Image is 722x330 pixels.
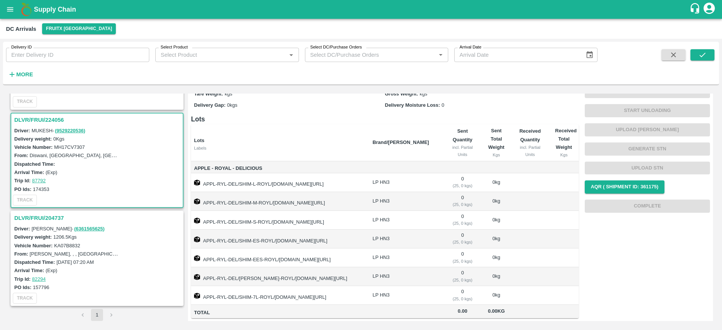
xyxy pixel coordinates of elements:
[191,211,367,230] td: APPL-RYL-DEL/SHIM-S-ROYL/[DOMAIN_NAME][URL]
[191,267,367,286] td: APPL-RYL-DEL/[PERSON_NAME]-ROYL/[DOMAIN_NAME][URL]
[488,151,505,158] div: Kgs
[14,213,182,223] h3: DLVR/FRUI/204737
[367,211,444,230] td: LP HN3
[42,23,116,34] button: Select DC
[191,230,367,248] td: APPL-RYL-DEL/SHIM-ES-ROYL/[DOMAIN_NAME][URL]
[194,309,367,317] span: Total
[367,230,444,248] td: LP HN3
[30,152,209,158] label: Diswani, [GEOGRAPHIC_DATA], [GEOGRAPHIC_DATA] , [GEOGRAPHIC_DATA]
[460,44,481,50] label: Arrival Date
[14,115,182,125] h3: DLVR/FRUI/224056
[30,251,129,257] label: [PERSON_NAME], , , [GEOGRAPHIC_DATA]
[191,286,367,305] td: APPL-RYL-DEL/SHIM-7L-ROYL/[DOMAIN_NAME][URL]
[310,44,362,50] label: Select DC/Purchase Orders
[32,226,105,232] span: [PERSON_NAME] -
[161,44,188,50] label: Select Product
[14,243,53,248] label: Vehicle Number:
[55,128,85,133] a: (9529220536)
[482,230,511,248] td: 0 kg
[14,128,30,133] label: Driver:
[449,144,475,158] div: incl. Partial Units
[555,151,573,158] div: Kgs
[227,102,237,108] span: 0 kgs
[449,239,475,245] div: ( 25, 0 kgs)
[34,4,689,15] a: Supply Chain
[6,68,35,81] button: More
[443,267,481,286] td: 0
[14,178,30,183] label: Trip Id:
[194,145,367,151] div: Labels
[33,186,49,192] label: 174353
[482,267,511,286] td: 0 kg
[53,136,65,142] label: 0 Kgs
[14,251,28,257] label: From:
[6,24,36,34] div: DC Arrivals
[194,180,200,186] img: box
[158,50,284,60] input: Select Product
[46,268,57,273] label: (Exp)
[585,180,664,194] button: AQR ( Shipment Id: 361175)
[482,211,511,230] td: 0 kg
[32,276,46,282] a: 82294
[367,286,444,305] td: LP HN3
[482,286,511,305] td: 0 kg
[482,192,511,211] td: 0 kg
[517,144,543,158] div: incl. Partial Units
[367,267,444,286] td: LP HN3
[191,173,367,192] td: APPL-RYL-DEL/SHIM-L-ROYL/[DOMAIN_NAME][URL]
[385,102,440,108] label: Delivery Moisture Loss:
[194,164,367,173] span: Apple - Royal - Delicious
[519,128,541,142] b: Received Quantity
[225,91,232,97] span: kgs
[449,307,475,316] span: 0.00
[689,3,702,16] div: customer-support
[488,128,504,150] b: Sent Total Weight
[19,2,34,17] img: logo
[443,211,481,230] td: 0
[449,182,475,189] div: ( 25, 0 kgs)
[702,2,716,17] div: account of current user
[436,50,446,60] button: Open
[14,144,53,150] label: Vehicle Number:
[14,136,52,142] label: Delivery weight:
[46,170,57,175] label: (Exp)
[11,44,32,50] label: Delivery ID
[76,309,118,321] nav: pagination navigation
[14,170,44,175] label: Arrival Time:
[449,220,475,227] div: ( 25, 0 kgs)
[482,173,511,192] td: 0 kg
[16,71,33,77] strong: More
[194,218,200,224] img: box
[34,6,76,13] b: Supply Chain
[56,259,94,265] label: [DATE] 07:20 AM
[14,259,55,265] label: Dispatched Time:
[53,234,77,240] label: 1206.5 Kgs
[194,236,200,242] img: box
[6,48,149,62] input: Enter Delivery ID
[194,91,223,97] label: Tare Weight:
[488,308,505,314] span: 0.00 Kg
[194,255,200,261] img: box
[420,91,427,97] span: kgs
[286,50,296,60] button: Open
[443,173,481,192] td: 0
[54,243,80,248] label: KA07B8832
[385,91,419,97] label: Gross Weight:
[194,293,200,299] img: box
[14,226,30,232] label: Driver:
[194,138,204,143] b: Lots
[194,198,200,204] img: box
[443,248,481,267] td: 0
[54,144,85,150] label: MH17CV7307
[14,186,32,192] label: PO Ids:
[449,277,475,283] div: ( 25, 0 kgs)
[373,139,429,145] b: Brand/[PERSON_NAME]
[14,153,28,158] label: From:
[194,102,226,108] label: Delivery Gap:
[91,309,103,321] button: page 1
[14,234,52,240] label: Delivery weight:
[14,268,44,273] label: Arrival Time:
[2,1,19,18] button: open drawer
[191,248,367,267] td: APPL-RYL-DEL/SHIM-EES-ROYL/[DOMAIN_NAME][URL]
[482,248,511,267] td: 0 kg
